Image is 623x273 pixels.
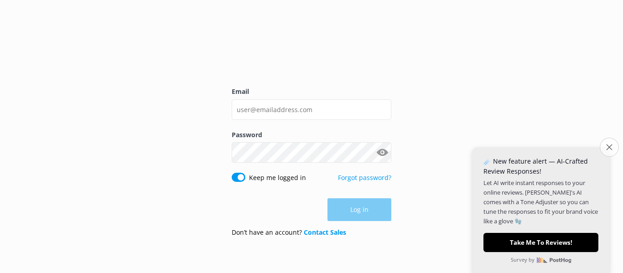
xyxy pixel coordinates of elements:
a: Contact Sales [304,228,346,237]
button: Show password [373,144,391,162]
p: Don’t have an account? [232,227,346,237]
a: Forgot password? [338,173,391,182]
label: Email [232,87,391,97]
label: Password [232,130,391,140]
label: Keep me logged in [249,173,306,183]
input: user@emailaddress.com [232,99,391,120]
